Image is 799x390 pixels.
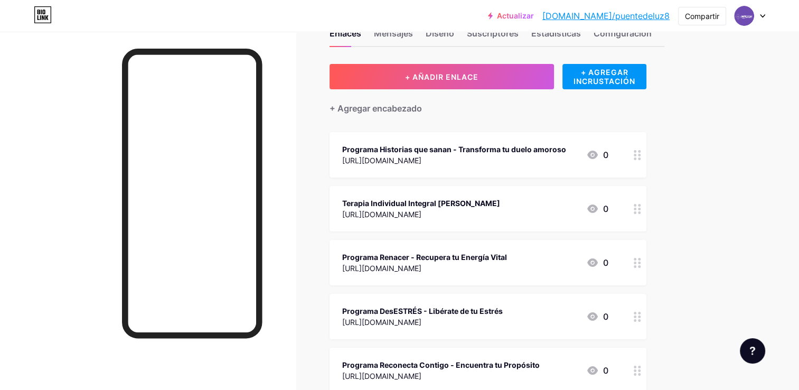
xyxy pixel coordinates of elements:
font: 0 [603,256,608,269]
div: Programa Reconecta Contigo - Encuentra tu Propósito [342,359,540,370]
div: Terapia Individual Integral [PERSON_NAME] [342,198,500,209]
div: [URL][DOMAIN_NAME] [342,370,540,382]
div: [URL][DOMAIN_NAME] [342,209,500,220]
div: Compartir [685,11,719,22]
img: puentedeluz8 [734,6,754,26]
div: Programa DesESTRÉS - Libérate de tu Estrés [342,305,503,317]
div: Diseño [426,27,454,46]
div: Suscriptores [467,27,519,46]
a: [DOMAIN_NAME]/puentedeluz8 [542,10,670,22]
div: Configuración [594,27,652,46]
font: 0 [603,148,608,161]
div: [URL][DOMAIN_NAME] [342,263,507,274]
div: Mensajes [374,27,413,46]
div: + Agregar encabezado [330,102,422,115]
font: 0 [603,364,608,377]
font: Actualizar [497,12,534,20]
font: 0 [603,310,608,323]
button: + AÑADIR ENLACE [330,64,554,89]
div: + AGREGAR INCRUSTACIÓN [562,64,646,89]
div: [URL][DOMAIN_NAME] [342,317,503,328]
div: Enlaces [330,27,361,46]
div: [URL][DOMAIN_NAME] [342,155,566,166]
font: 0 [603,202,608,215]
div: Programa Historias que sanan - Transforma tu duelo amoroso [342,144,566,155]
span: + AÑADIR ENLACE [405,72,478,81]
div: Programa Renacer - Recupera tu Energía Vital [342,252,507,263]
div: Estadísticas [531,27,581,46]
